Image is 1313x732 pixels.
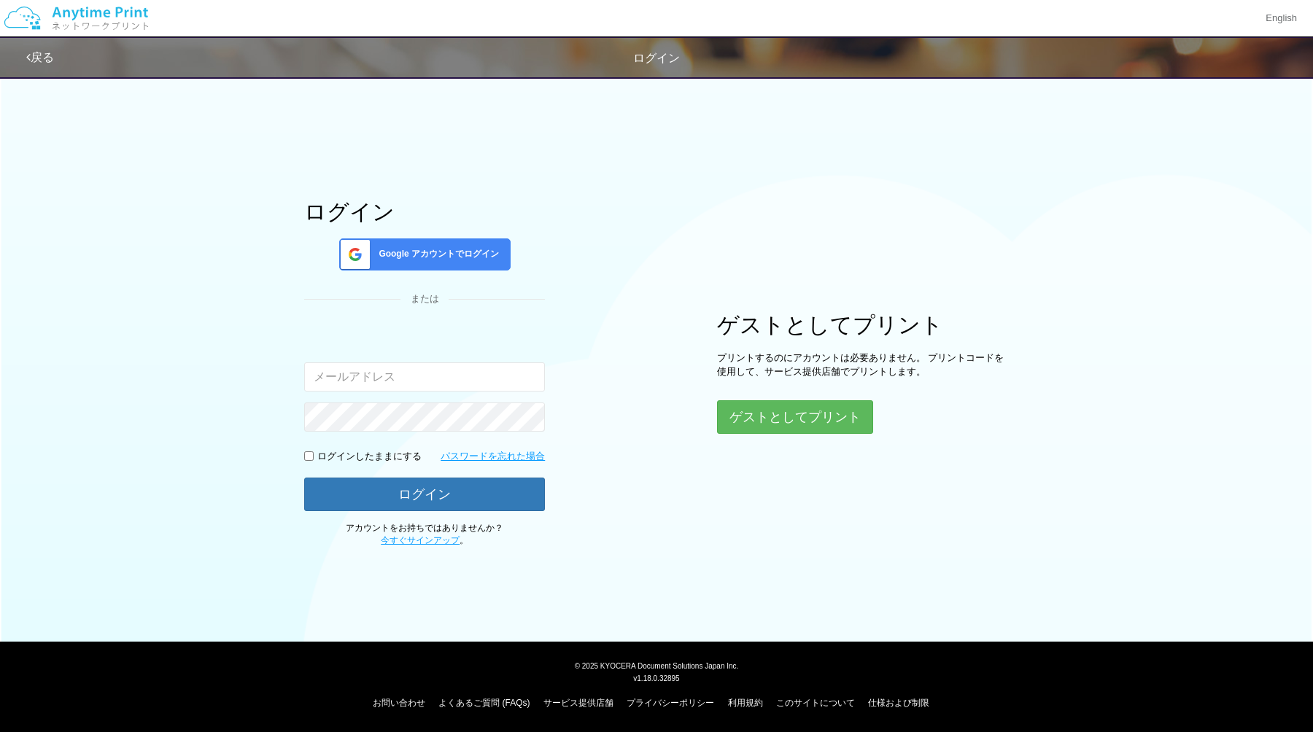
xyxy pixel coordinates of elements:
a: パスワードを忘れた場合 [441,450,545,464]
a: よくあるご質問 (FAQs) [438,698,530,708]
span: 。 [381,535,468,545]
a: サービス提供店舗 [543,698,613,708]
a: 仕様および制限 [868,698,929,708]
a: 今すぐサインアップ [381,535,460,545]
a: プライバシーポリシー [627,698,714,708]
h1: ログイン [304,200,545,224]
div: または [304,292,545,306]
h1: ゲストとしてプリント [717,313,1009,337]
a: 戻る [26,51,54,63]
a: お問い合わせ [373,698,425,708]
span: v1.18.0.32895 [633,674,679,682]
p: アカウントをお持ちではありませんか？ [304,522,545,547]
a: 利用規約 [728,698,763,708]
input: メールアドレス [304,362,545,392]
span: © 2025 KYOCERA Document Solutions Japan Inc. [575,661,739,670]
a: このサイトについて [776,698,855,708]
p: プリントするのにアカウントは必要ありません。 プリントコードを使用して、サービス提供店舗でプリントします。 [717,351,1009,378]
span: Google アカウントでログイン [373,248,499,260]
button: ゲストとしてプリント [717,400,873,434]
button: ログイン [304,478,545,511]
span: ログイン [633,52,680,64]
p: ログインしたままにする [317,450,422,464]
